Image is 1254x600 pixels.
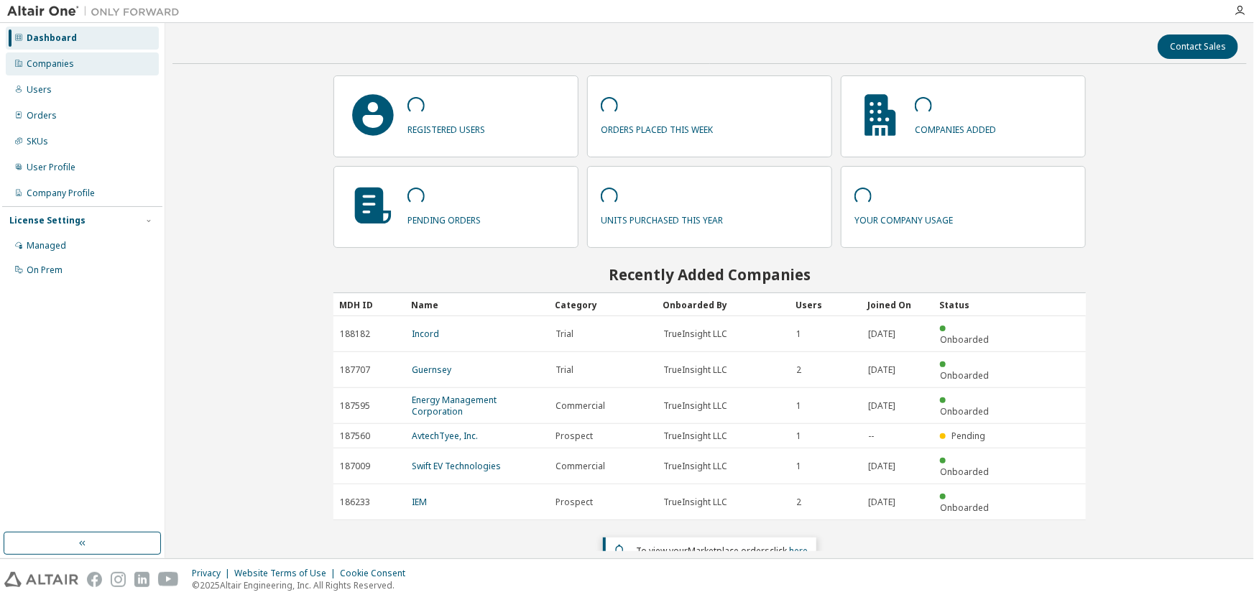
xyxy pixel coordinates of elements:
[555,430,593,442] span: Prospect
[412,460,501,472] a: Swift EV Technologies
[868,400,895,412] span: [DATE]
[111,572,126,587] img: instagram.svg
[868,328,895,340] span: [DATE]
[87,572,102,587] img: facebook.svg
[192,568,234,579] div: Privacy
[854,210,953,226] p: your company usage
[796,328,801,340] span: 1
[340,400,370,412] span: 187595
[407,119,485,136] p: registered users
[940,405,989,417] span: Onboarded
[407,210,481,226] p: pending orders
[7,4,187,19] img: Altair One
[412,328,439,340] a: Incord
[601,210,723,226] p: units purchased this year
[9,215,86,226] div: License Settings
[915,119,996,136] p: companies added
[158,572,179,587] img: youtube.svg
[555,364,573,376] span: Trial
[868,497,895,508] span: [DATE]
[868,364,895,376] span: [DATE]
[796,497,801,508] span: 2
[555,293,651,316] div: Category
[601,119,713,136] p: orders placed this week
[555,328,573,340] span: Trial
[340,328,370,340] span: 188182
[411,293,543,316] div: Name
[27,188,95,199] div: Company Profile
[340,364,370,376] span: 187707
[134,572,149,587] img: linkedin.svg
[340,430,370,442] span: 187560
[412,430,478,442] a: AvtechTyee, Inc.
[789,545,808,557] a: here
[27,32,77,44] div: Dashboard
[340,497,370,508] span: 186233
[663,430,727,442] span: TrueInsight LLC
[333,265,1086,284] h2: Recently Added Companies
[867,293,928,316] div: Joined On
[796,430,801,442] span: 1
[940,333,989,346] span: Onboarded
[555,400,605,412] span: Commercial
[939,293,1000,316] div: Status
[339,293,400,316] div: MDH ID
[663,400,727,412] span: TrueInsight LLC
[636,545,808,557] span: To view your click
[27,84,52,96] div: Users
[412,364,451,376] a: Guernsey
[555,497,593,508] span: Prospect
[663,461,727,472] span: TrueInsight LLC
[27,58,74,70] div: Companies
[192,579,414,591] p: © 2025 Altair Engineering, Inc. All Rights Reserved.
[27,162,75,173] div: User Profile
[940,502,989,514] span: Onboarded
[868,461,895,472] span: [DATE]
[663,364,727,376] span: TrueInsight LLC
[663,328,727,340] span: TrueInsight LLC
[796,400,801,412] span: 1
[412,394,497,417] a: Energy Management Corporation
[27,136,48,147] div: SKUs
[340,461,370,472] span: 187009
[412,496,427,508] a: IEM
[663,497,727,508] span: TrueInsight LLC
[4,572,78,587] img: altair_logo.svg
[952,430,986,442] span: Pending
[796,461,801,472] span: 1
[688,545,770,557] em: Marketplace orders
[27,264,63,276] div: On Prem
[27,240,66,251] div: Managed
[663,293,784,316] div: Onboarded By
[796,293,856,316] div: Users
[940,369,989,382] span: Onboarded
[555,461,605,472] span: Commercial
[868,430,874,442] span: --
[340,568,414,579] div: Cookie Consent
[27,110,57,121] div: Orders
[1158,34,1238,59] button: Contact Sales
[234,568,340,579] div: Website Terms of Use
[940,466,989,478] span: Onboarded
[796,364,801,376] span: 2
